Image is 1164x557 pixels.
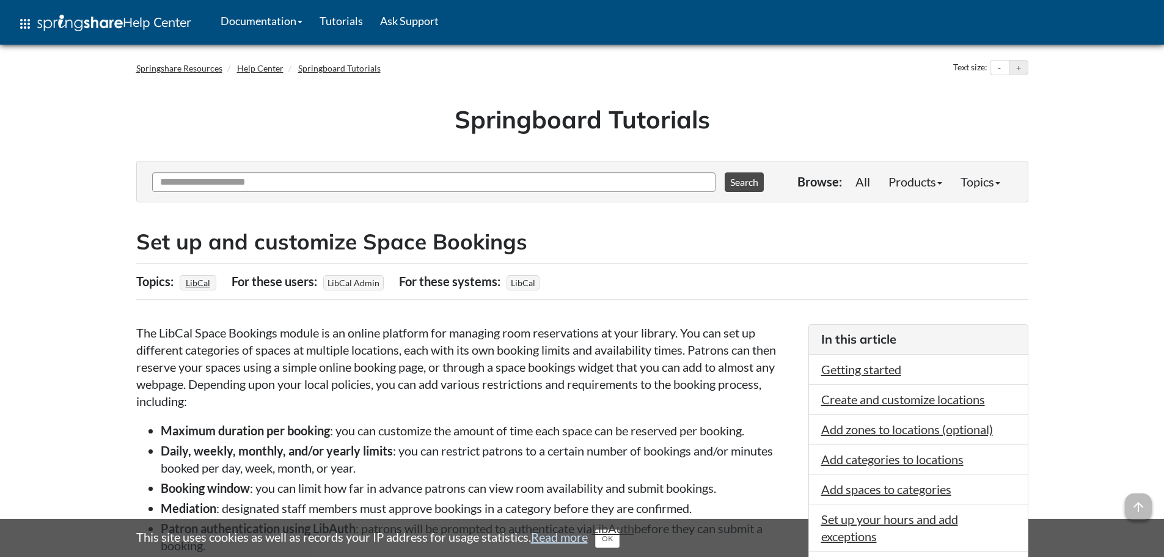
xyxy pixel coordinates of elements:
a: Springshare Resources [136,63,222,73]
span: arrow_upward [1125,493,1152,520]
div: This site uses cookies as well as records your IP address for usage statistics. [124,528,1041,548]
li: : you can customize the amount of time each space can be reserved per booking. [161,422,796,439]
a: Tutorials [311,6,372,36]
strong: Mediation [161,501,216,515]
li: : you can restrict patrons to a certain number of bookings and/or minutes booked per day, week, m... [161,442,796,476]
button: Search [725,172,764,192]
a: Create and customize locations [821,392,985,407]
p: The LibCal Space Bookings module is an online platform for managing room reservations at your lib... [136,324,796,410]
a: All [846,169,879,194]
strong: Booking window [161,481,250,495]
a: Add zones to locations (optional) [821,422,993,437]
a: Ask Support [372,6,447,36]
span: LibCal [507,275,540,290]
h1: Springboard Tutorials [145,102,1019,136]
span: apps [18,17,32,31]
div: For these users: [232,270,320,293]
li: : you can limit how far in advance patrons can view room availability and submit bookings. [161,479,796,496]
div: Topics: [136,270,177,293]
a: LibCal [184,274,212,292]
li: : designated staff members must approve bookings in a category before they are confirmed. [161,500,796,517]
p: Browse: [797,173,842,190]
a: Set up your hours and add exceptions [821,512,958,544]
a: apps Help Center [9,6,200,42]
div: Text size: [951,60,990,76]
a: Add spaces to categories [821,482,951,496]
button: Increase text size [1009,61,1028,75]
strong: Daily, weekly, monthly, and/or yearly limits [161,443,393,458]
a: arrow_upward [1125,495,1152,509]
strong: Maximum duration per booking [161,423,330,438]
a: Help Center [237,63,284,73]
button: Decrease text size [990,61,1009,75]
a: Documentation [212,6,311,36]
a: Getting started [821,362,901,377]
a: Topics [951,169,1009,194]
a: Add categories to locations [821,452,964,467]
span: Help Center [123,14,191,30]
li: : patrons will be prompted to authenticate via before they can submit a booking. [161,520,796,554]
img: Springshare [37,15,123,31]
a: Products [879,169,951,194]
span: LibCal Admin [323,275,384,290]
h2: Set up and customize Space Bookings [136,227,1028,257]
h3: In this article [821,331,1016,348]
a: LibAuth [592,521,634,536]
a: Springboard Tutorials [298,63,381,73]
strong: Patron authentication using LibAuth [161,521,356,536]
div: For these systems: [399,270,503,293]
